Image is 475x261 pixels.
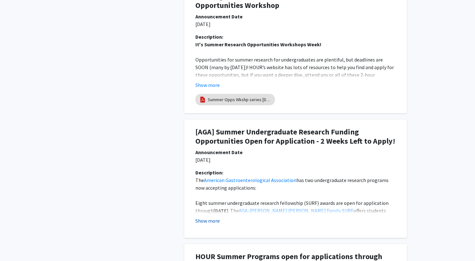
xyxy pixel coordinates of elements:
iframe: Chat [5,232,27,256]
button: Show more [195,81,220,89]
div: Description: [195,33,396,41]
span: Opportunities for summer research for undergraduates are plentiful, but deadlines are SOON (many ... [195,56,395,86]
div: Announcement Date [195,148,396,156]
strong: It's Summer Research Opportunities Workshops Week! [195,41,321,48]
h1: [AGA] Summer Undergraduate Research Funding Opportunities Open for Application - 2 Weeks Left to ... [195,127,396,146]
button: Show more [195,217,220,225]
p: [DATE] [195,156,396,164]
p: Eight summer undergraduate research fellowship (SURF) awards are open for application through . The [195,199,396,237]
div: Announcement Date [195,13,396,20]
p: [DATE] [195,20,396,28]
a: AGA-[PERSON_NAME] [PERSON_NAME] Family SURF [239,207,353,214]
a: American Gastroenterological Association [204,177,296,183]
strong: [DATE] [213,207,228,214]
div: Description: [195,169,396,176]
p: The has two undergraduate research programs now accepting applications: [195,176,396,192]
img: pdf_icon.png [199,96,206,103]
a: Summer Opps Wkshp series [DATE] promo [208,96,271,103]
